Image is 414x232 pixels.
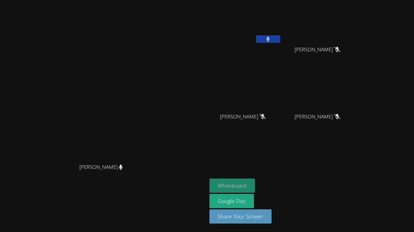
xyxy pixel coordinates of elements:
[209,179,255,193] button: Whiteboard
[295,112,340,121] span: [PERSON_NAME]
[209,194,254,208] a: Google Doc
[209,209,272,224] button: Share Your Screen
[295,45,340,54] span: [PERSON_NAME]
[79,163,123,172] span: [PERSON_NAME]
[220,112,266,121] span: [PERSON_NAME]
